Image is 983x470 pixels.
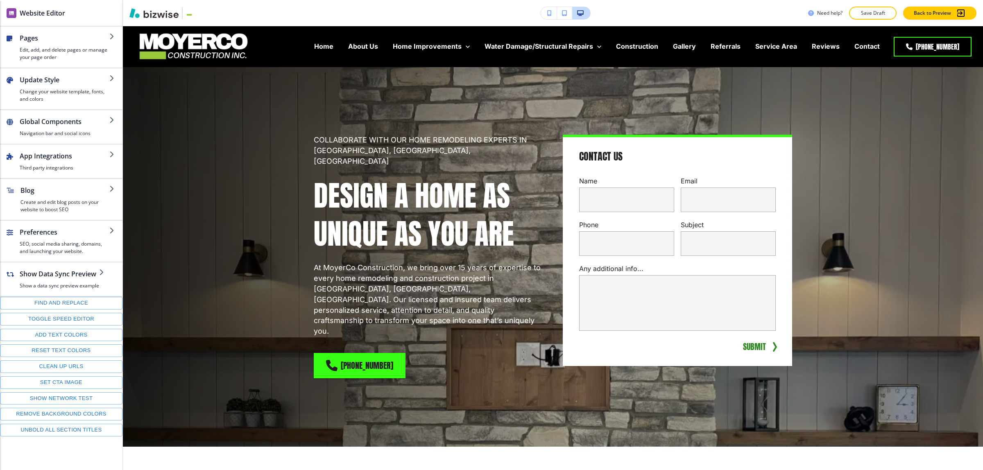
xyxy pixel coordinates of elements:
button: Save Draft [849,7,897,20]
h4: Edit, add, and delete pages or manage your page order [20,46,109,61]
p: Service Area [755,42,797,51]
p: Referrals [711,42,741,51]
p: Subject [681,220,776,230]
p: Home [314,42,333,51]
img: Your Logo [186,10,208,16]
p: About Us [348,42,378,51]
h2: Pages [20,33,109,43]
h2: Update Style [20,75,109,85]
a: [PHONE_NUMBER] [314,353,405,378]
p: Gallery [673,42,696,51]
p: Home Improvements [393,42,462,51]
h4: Create and edit blog posts on your website to boost SEO [20,199,109,213]
p: Phone [579,220,674,230]
h4: Navigation bar and social icons [20,130,109,137]
p: Water Damage/Structural Repairs [485,42,593,51]
h2: Website Editor [20,8,65,18]
h2: App Integrations [20,151,109,161]
h2: Preferences [20,227,109,237]
a: [PHONE_NUMBER] [894,37,972,56]
h4: Change your website template, fonts, and colors [20,88,109,103]
h4: Show a data sync preview example [20,282,99,289]
p: COLLABORATE WITH OUR HOME REMODELING EXPERTS IN [GEOGRAPHIC_DATA], [GEOGRAPHIC_DATA], [GEOGRAPHIC... [314,135,543,167]
p: Email [681,176,776,186]
h2: Show Data Sync Preview [20,269,99,279]
img: MoyerCo Construction [135,29,251,63]
h3: Need help? [817,9,843,17]
h4: SEO, social media sharing, domains, and launching your website. [20,240,109,255]
p: DESIGN A HOME AS UNIQUE AS YOU ARE [314,176,543,253]
h4: Third party integrations [20,164,109,172]
p: Save Draft [860,9,886,17]
h4: Contact Us [579,150,623,163]
p: Contact [854,42,880,51]
button: SUBMIT [741,341,768,353]
p: Construction [616,42,658,51]
button: Back to Preview [903,7,976,20]
p: Reviews [812,42,840,51]
p: At MoyerCo Construction, we bring over 15 years of expertise to every home remodeling and constru... [314,262,543,337]
p: Any additional info... [579,264,776,273]
img: editor icon [7,8,16,18]
p: Name [579,176,674,186]
p: Back to Preview [914,9,951,17]
h2: Global Components [20,117,109,127]
img: Bizwise Logo [129,8,179,18]
h2: Blog [20,185,109,195]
